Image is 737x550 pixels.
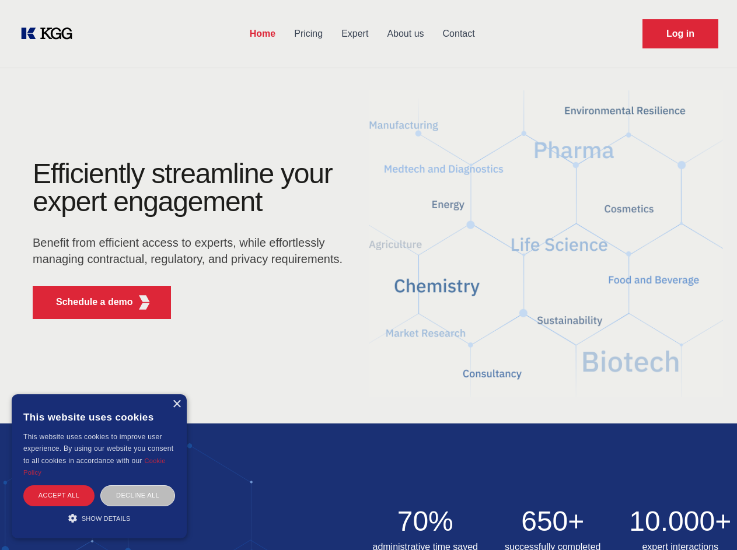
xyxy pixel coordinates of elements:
iframe: Chat Widget [679,494,737,550]
img: KGG Fifth Element RED [369,76,724,412]
a: Request Demo [642,19,718,48]
div: Decline all [100,485,175,506]
a: KOL Knowledge Platform: Talk to Key External Experts (KEE) [19,24,82,43]
a: About us [378,19,433,49]
div: This website uses cookies [23,403,175,431]
a: Home [240,19,285,49]
a: Pricing [285,19,332,49]
p: Schedule a demo [56,295,133,309]
img: KGG Fifth Element RED [137,295,152,310]
div: Show details [23,512,175,524]
a: Cookie Policy [23,457,166,476]
a: Expert [332,19,378,49]
div: Accept all [23,485,95,506]
span: Show details [82,515,131,522]
button: Schedule a demoKGG Fifth Element RED [33,286,171,319]
h2: 70% [369,507,483,535]
h2: 650+ [496,507,610,535]
div: Close [172,400,181,409]
a: Contact [434,19,484,49]
h1: Efficiently streamline your expert engagement [33,160,350,216]
span: This website uses cookies to improve user experience. By using our website you consent to all coo... [23,433,173,465]
p: Benefit from efficient access to experts, while effortlessly managing contractual, regulatory, an... [33,234,350,267]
